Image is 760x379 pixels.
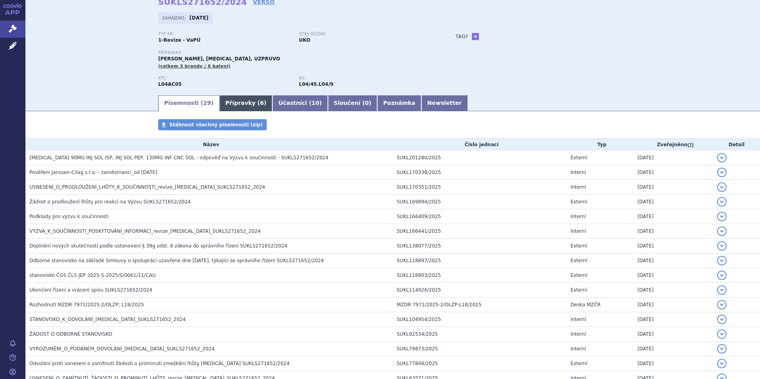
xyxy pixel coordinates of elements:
button: detail [717,182,727,192]
span: Interní [570,170,586,175]
span: Deska MZČR [570,302,601,307]
span: Odborné stanovisko na základě Smlouvy o spolupráci uzavřené dne 18.1.2018, týkající se správního ... [29,258,324,263]
td: SUKL170338/2025 [393,165,566,180]
td: SUKL92534/2025 [393,327,566,342]
span: (celkem 3 brandy / 6 balení) [158,64,231,69]
p: Přípravky: [158,50,440,55]
strong: [DATE] [190,15,209,21]
td: SUKL114926/2025 [393,283,566,298]
p: Stav řízení: [299,32,432,37]
button: detail [717,168,727,177]
strong: UKO [299,37,310,43]
th: Číslo jednací [393,139,566,151]
a: Newsletter [421,95,468,111]
button: detail [717,329,727,339]
span: 10 [312,100,319,106]
button: detail [717,212,727,221]
button: detail [717,271,727,280]
p: Typ SŘ: [158,32,291,37]
button: detail [717,300,727,309]
th: Detail [713,139,760,151]
span: Interní [570,317,586,322]
td: SUKL138077/2025 [393,239,566,253]
span: Interní [570,228,586,234]
span: Externí [570,287,587,293]
a: Účastníci (10) [272,95,328,111]
button: detail [717,226,727,236]
button: detail [717,359,727,368]
span: Zahájeno: [162,15,187,21]
td: SUKL201280/2025 [393,151,566,165]
td: SUKL118903/2025 [393,268,566,283]
td: [DATE] [634,298,713,312]
div: , [299,76,440,88]
span: Podklady pro výzvu k součinnosti [29,214,109,219]
th: Název [25,139,393,151]
span: Interní [570,214,586,219]
td: [DATE] [634,356,713,371]
td: SUKL104954/2025 [393,312,566,327]
td: SUKL166441/2025 [393,224,566,239]
span: Externí [570,243,587,249]
th: Typ [566,139,634,151]
strong: ustekinumab [319,81,333,87]
td: [DATE] [634,283,713,298]
strong: 1-Revize - VaPÚ [158,37,200,43]
td: MZDR 7971/2025-2/OLZP-L18/2025 [393,298,566,312]
td: [DATE] [634,195,713,209]
td: SUKL166409/2025 [393,209,566,224]
a: + [472,33,479,40]
span: Žádost o prodloužení lhůty pro reakci na Výzvu SUKLS271652/2024 [29,199,191,205]
td: SUKL79873/2025 [393,342,566,356]
span: Rozhodnutí MZDR 7971/2025-2/OLZP; L18/2025 [29,302,144,307]
span: Externí [570,258,587,263]
a: Sloučení (0) [328,95,377,111]
button: detail [717,256,727,265]
td: [DATE] [634,209,713,224]
td: [DATE] [634,151,713,165]
span: Externí [570,155,587,160]
p: RS: [299,76,432,81]
td: [DATE] [634,224,713,239]
td: [DATE] [634,268,713,283]
span: Doplnění nových skutečností podle ustanovení § 39g odst. 6 zákona do správního řízení SUKLS271652... [29,243,287,249]
td: SUKL77848/2025 [393,356,566,371]
span: Pověření Janssen-Cilag s.r.o. - zaměstnanci_od 03.03.2025 [29,170,157,175]
a: Přípravky (6) [219,95,272,111]
a: Stáhnout všechny písemnosti (zip) [158,119,267,130]
span: STANOVISKO_K_ODVOLÁNÍ_ustekinumab_SUKLS271652_2024 [29,317,186,322]
span: Interní [570,346,586,352]
td: [DATE] [634,180,713,195]
button: detail [717,197,727,207]
span: Externí [570,199,587,205]
span: 0 [365,100,369,106]
span: [PERSON_NAME], [MEDICAL_DATA], UZPRUVO [158,56,280,62]
span: VYROZUMĚNÍ_O_PODANÉM_ODVOLÁNÍ_ustekinumab_SUKLS271652_2024 [29,346,215,352]
span: stanovisko ČGS ČLS JEP 2025-S-2025/S/0061/11/CAU [29,273,156,278]
span: Interní [570,331,586,337]
a: Poznámka [377,95,421,111]
p: ATC: [158,76,291,81]
span: ŽÁDOST O ODBORNÉ STANOVISKO [29,331,112,337]
span: STELARA 90MG INJ SOL ISP, INJ SOL PEP, 130MG INF CNC SOL - odpověď na Výzvu k součinnosti - SUKLS... [29,155,328,160]
span: Externí [570,273,587,278]
span: USNESENÍ_O_PRODLOUŽENÍ_LHŮTY_K_SOUČINNOSTI_revize_ustekinumab_SUKLS271652_2024 [29,184,265,190]
a: Písemnosti (29) [158,95,219,111]
td: SUKL118897/2025 [393,253,566,268]
span: 29 [203,100,211,106]
button: detail [717,285,727,295]
td: [DATE] [634,239,713,253]
button: detail [717,344,727,354]
span: Stáhnout všechny písemnosti (zip) [169,122,263,128]
td: [DATE] [634,165,713,180]
td: SUKL169894/2025 [393,195,566,209]
strong: ustekinumab pro léčbu Crohnovy choroby [299,81,317,87]
td: [DATE] [634,342,713,356]
td: SUKL170351/2025 [393,180,566,195]
h3: Tagy [456,32,468,41]
td: [DATE] [634,253,713,268]
span: Odvolání proti usnesení o zamítnutí žádosti o prominutí zmeškání lhůty Stelara SUKLS271652/2024 [29,361,290,366]
td: [DATE] [634,312,713,327]
strong: USTEKINUMAB [158,81,182,87]
th: Zveřejněno [634,139,713,151]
